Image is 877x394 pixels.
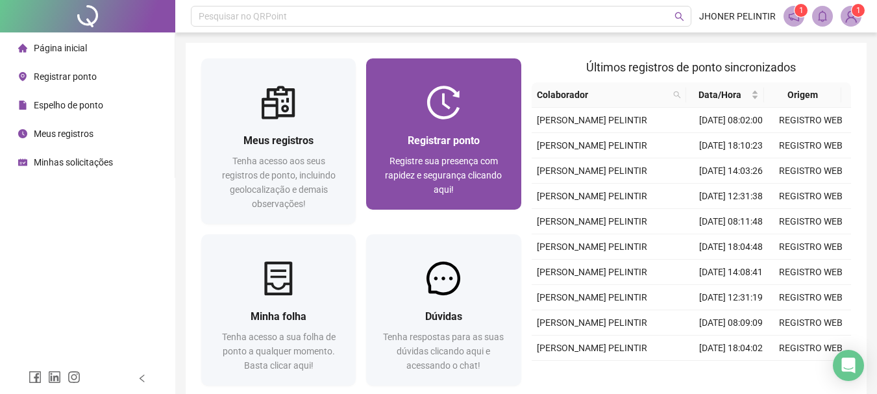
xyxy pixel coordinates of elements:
span: facebook [29,371,42,384]
span: linkedin [48,371,61,384]
span: schedule [18,158,27,167]
span: Registrar ponto [34,71,97,82]
span: Tenha respostas para as suas dúvidas clicando aqui e acessando o chat! [383,332,504,371]
span: search [673,91,681,99]
div: Open Intercom Messenger [833,350,864,381]
td: [DATE] 08:11:48 [691,209,771,234]
td: REGISTRO WEB [771,133,851,158]
span: Tenha acesso a sua folha de ponto a qualquer momento. Basta clicar aqui! [222,332,336,371]
span: Minhas solicitações [34,157,113,167]
span: [PERSON_NAME] PELINTIR [537,317,647,328]
td: REGISTRO WEB [771,260,851,285]
span: home [18,43,27,53]
td: REGISTRO WEB [771,108,851,133]
span: [PERSON_NAME] PELINTIR [537,216,647,227]
span: [PERSON_NAME] PELINTIR [537,115,647,125]
img: 93776 [841,6,861,26]
span: [PERSON_NAME] PELINTIR [537,267,647,277]
td: [DATE] 14:08:41 [691,260,771,285]
span: Dúvidas [425,310,462,323]
td: REGISTRO WEB [771,310,851,336]
span: [PERSON_NAME] PELINTIR [537,292,647,302]
td: [DATE] 18:04:02 [691,336,771,361]
span: clock-circle [18,129,27,138]
a: DúvidasTenha respostas para as suas dúvidas clicando aqui e acessando o chat! [366,234,521,386]
span: Espelho de ponto [34,100,103,110]
td: [DATE] 18:10:23 [691,133,771,158]
span: left [138,374,147,383]
span: file [18,101,27,110]
a: Meus registrosTenha acesso aos seus registros de ponto, incluindo geolocalização e demais observa... [201,58,356,224]
td: REGISTRO WEB [771,158,851,184]
span: Página inicial [34,43,87,53]
td: [DATE] 08:02:00 [691,108,771,133]
span: 1 [799,6,804,15]
span: bell [817,10,828,22]
td: REGISTRO WEB [771,361,851,386]
span: [PERSON_NAME] PELINTIR [537,140,647,151]
td: REGISTRO WEB [771,184,851,209]
td: [DATE] 14:03:26 [691,158,771,184]
sup: Atualize o seu contato no menu Meus Dados [852,4,865,17]
span: [PERSON_NAME] PELINTIR [537,343,647,353]
span: Registrar ponto [408,134,480,147]
span: [PERSON_NAME] PELINTIR [537,191,647,201]
a: Registrar pontoRegistre sua presença com rapidez e segurança clicando aqui! [366,58,521,210]
span: Meus registros [243,134,314,147]
td: [DATE] 08:09:09 [691,310,771,336]
a: Minha folhaTenha acesso a sua folha de ponto a qualquer momento. Basta clicar aqui! [201,234,356,386]
td: [DATE] 13:34:42 [691,361,771,386]
td: REGISTRO WEB [771,285,851,310]
span: [PERSON_NAME] PELINTIR [537,166,647,176]
th: Origem [764,82,841,108]
td: [DATE] 12:31:38 [691,184,771,209]
span: environment [18,72,27,81]
th: Data/Hora [686,82,763,108]
span: [PERSON_NAME] PELINTIR [537,241,647,252]
td: REGISTRO WEB [771,234,851,260]
td: [DATE] 12:31:19 [691,285,771,310]
span: Últimos registros de ponto sincronizados [586,60,796,74]
span: Data/Hora [691,88,748,102]
span: instagram [68,371,80,384]
span: Tenha acesso aos seus registros de ponto, incluindo geolocalização e demais observações! [222,156,336,209]
span: Colaborador [537,88,669,102]
td: [DATE] 18:04:48 [691,234,771,260]
span: Registre sua presença com rapidez e segurança clicando aqui! [385,156,502,195]
span: 1 [856,6,861,15]
sup: 1 [795,4,808,17]
td: REGISTRO WEB [771,336,851,361]
span: search [674,12,684,21]
span: Minha folha [251,310,306,323]
span: notification [788,10,800,22]
span: search [671,85,684,105]
td: REGISTRO WEB [771,209,851,234]
span: Meus registros [34,129,93,139]
span: JHONER PELINTIR [699,9,776,23]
